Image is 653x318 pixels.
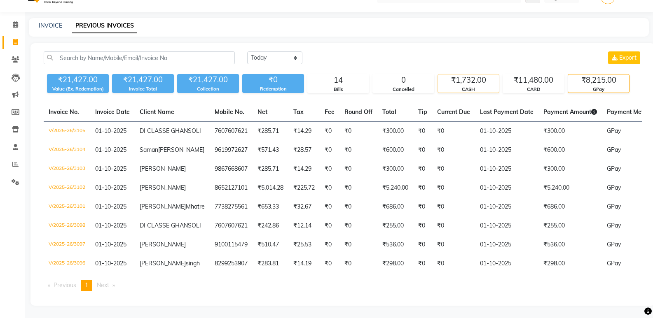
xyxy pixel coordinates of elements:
span: [PERSON_NAME] [140,203,186,210]
div: Bills [308,86,369,93]
td: ₹0 [413,254,432,273]
td: ₹0 [432,197,475,216]
div: GPay [568,86,629,93]
td: 01-10-2025 [475,254,538,273]
td: ₹300.00 [377,122,413,141]
span: 01-10-2025 [95,184,126,191]
td: 01-10-2025 [475,235,538,254]
input: Search by Name/Mobile/Email/Invoice No [44,51,235,64]
td: ₹0 [320,160,339,179]
td: 01-10-2025 [475,216,538,235]
div: ₹21,427.00 [47,74,109,86]
span: Invoice Date [95,108,130,116]
div: ₹8,215.00 [568,74,629,86]
td: ₹283.81 [253,254,288,273]
td: ₹0 [339,197,377,216]
td: ₹0 [413,235,432,254]
td: 8299253907 [210,254,253,273]
span: Saman [140,146,158,153]
td: ₹0 [432,216,475,235]
span: GPay [607,165,621,172]
span: [PERSON_NAME] [140,260,186,267]
td: ₹536.00 [377,235,413,254]
span: GPay [607,184,621,191]
td: 01-10-2025 [475,179,538,197]
td: ₹0 [320,141,339,160]
div: Cancelled [373,86,434,93]
span: Tip [418,108,427,116]
span: Net [257,108,267,116]
span: GPay [607,222,621,229]
span: 01-10-2025 [95,241,126,248]
div: Invoice Total [112,86,174,93]
span: Payment Amount [543,108,597,116]
div: Collection [177,86,239,93]
td: 01-10-2025 [475,197,538,216]
td: ₹0 [413,160,432,179]
span: Next [97,281,109,289]
span: 1 [85,281,88,289]
td: 01-10-2025 [475,122,538,141]
td: ₹0 [432,122,475,141]
td: ₹298.00 [377,254,413,273]
span: [PERSON_NAME] [158,146,204,153]
span: Previous [54,281,76,289]
td: ₹0 [339,122,377,141]
span: [PERSON_NAME] [140,241,186,248]
span: 01-10-2025 [95,203,126,210]
td: ₹0 [413,216,432,235]
td: ₹298.00 [538,254,602,273]
td: ₹0 [432,254,475,273]
td: ₹14.19 [288,254,320,273]
td: V/2025-26/3101 [44,197,90,216]
span: 01-10-2025 [95,165,126,172]
td: ₹653.33 [253,197,288,216]
td: 7607607621 [210,122,253,141]
span: DI CLASSE GHANSOLI [140,127,201,135]
span: GPay [607,260,621,267]
div: ₹1,732.00 [438,74,499,86]
td: ₹686.00 [377,197,413,216]
div: CASH [438,86,499,93]
td: ₹5,240.00 [377,179,413,197]
td: ₹0 [339,216,377,235]
td: 9867668607 [210,160,253,179]
div: ₹11,480.00 [503,74,564,86]
td: ₹0 [432,179,475,197]
td: ₹285.71 [253,160,288,179]
span: Current Due [437,108,470,116]
div: Value (Ex. Redemption) [47,86,109,93]
td: 01-10-2025 [475,160,538,179]
span: Export [619,54,637,61]
td: ₹0 [320,235,339,254]
td: V/2025-26/3098 [44,216,90,235]
nav: Pagination [44,280,642,291]
div: CARD [503,86,564,93]
td: ₹0 [320,122,339,141]
td: ₹0 [320,254,339,273]
td: ₹0 [320,179,339,197]
td: 8652127101 [210,179,253,197]
td: ₹0 [413,197,432,216]
td: ₹600.00 [377,141,413,160]
span: singh [186,260,200,267]
td: ₹0 [413,141,432,160]
td: 01-10-2025 [475,141,538,160]
span: 01-10-2025 [95,222,126,229]
span: Client Name [140,108,174,116]
td: ₹0 [413,122,432,141]
td: ₹255.00 [538,216,602,235]
div: 0 [373,74,434,86]
span: Tax [293,108,304,116]
td: ₹600.00 [538,141,602,160]
a: INVOICE [39,22,62,29]
td: ₹0 [339,235,377,254]
td: V/2025-26/3096 [44,254,90,273]
td: ₹0 [339,160,377,179]
span: DI CLASSE GHANSOLI [140,222,201,229]
td: V/2025-26/3103 [44,160,90,179]
td: ₹0 [339,254,377,273]
td: 7738275561 [210,197,253,216]
td: ₹0 [432,141,475,160]
span: Invoice No. [49,108,79,116]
